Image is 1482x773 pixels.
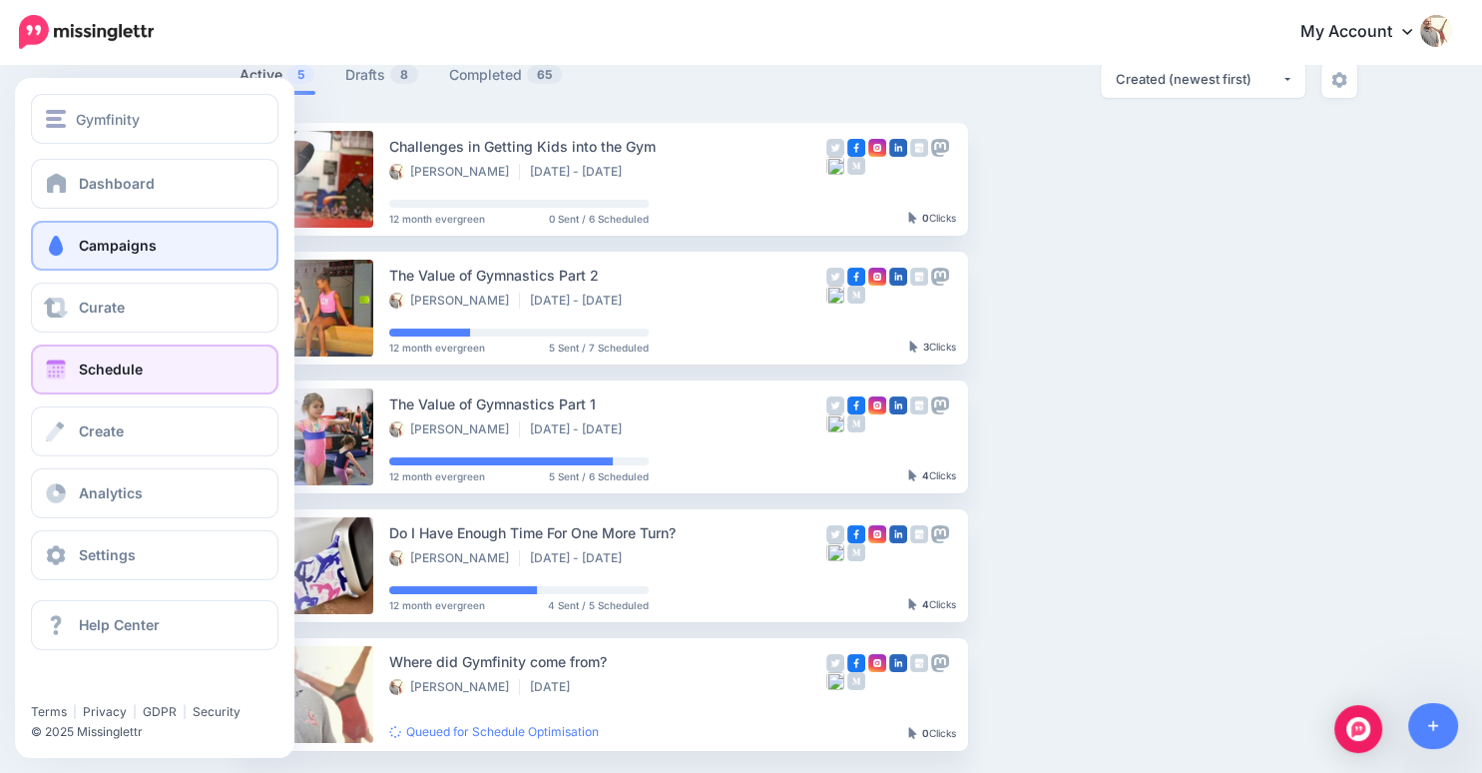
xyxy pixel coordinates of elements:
img: google_business-grey-square.png [910,654,928,672]
div: Clicks [909,342,956,354]
li: [DATE] [530,679,580,695]
img: pointer-grey-darker.png [908,727,917,739]
img: pointer-grey-darker.png [908,598,917,610]
img: bluesky-grey-square.png [826,157,844,175]
a: Help Center [31,600,278,650]
button: Created (newest first) [1101,62,1305,98]
div: Created (newest first) [1116,70,1281,89]
span: 4 Sent / 5 Scheduled [548,600,649,610]
img: twitter-grey-square.png [826,268,844,286]
img: pointer-grey-darker.png [908,212,917,224]
span: Gymfinity [76,108,140,131]
img: instagram-square.png [868,268,886,286]
span: 0 Sent / 6 Scheduled [549,214,649,224]
span: | [73,704,77,719]
img: medium-grey-square.png [847,157,865,175]
img: facebook-square.png [847,654,865,672]
span: Curate [79,299,125,316]
img: linkedin-square.png [889,654,907,672]
span: 12 month evergreen [389,471,485,481]
img: twitter-grey-square.png [826,525,844,543]
b: 0 [922,212,929,224]
img: linkedin-square.png [889,525,907,543]
li: [DATE] - [DATE] [530,293,632,309]
a: Create [31,406,278,456]
a: Curate [31,283,278,333]
b: 4 [922,469,929,481]
img: pointer-grey-darker.png [908,469,917,481]
li: [DATE] - [DATE] [530,421,632,437]
div: Clicks [908,213,956,225]
img: medium-grey-square.png [847,286,865,304]
a: Schedule [31,345,278,394]
li: [DATE] - [DATE] [530,550,632,566]
a: Settings [31,530,278,580]
div: The Value of Gymnastics Part 1 [389,392,826,415]
span: Dashboard [79,175,155,192]
span: 5 Sent / 7 Scheduled [549,343,649,353]
img: medium-grey-square.png [847,543,865,561]
div: Where did Gymfinity come from? [389,650,826,673]
li: [PERSON_NAME] [389,550,520,566]
button: Gymfinity [31,94,278,144]
a: GDPR [143,704,177,719]
a: Security [193,704,241,719]
li: [PERSON_NAME] [389,293,520,309]
span: 12 month evergreen [389,214,485,224]
div: Clicks [908,728,956,740]
a: Campaigns [31,221,278,271]
span: 8 [390,65,418,84]
img: linkedin-square.png [889,396,907,414]
img: bluesky-grey-square.png [826,672,844,690]
img: bluesky-grey-square.png [826,414,844,432]
div: Do I Have Enough Time For One More Turn? [389,521,826,544]
img: mastodon-grey-square.png [931,139,949,157]
div: Challenges in Getting Kids into the Gym [389,135,826,158]
img: instagram-square.png [868,654,886,672]
a: Completed65 [449,63,563,87]
span: Help Center [79,616,160,633]
span: Settings [79,546,136,563]
img: google_business-grey-square.png [910,268,928,286]
img: linkedin-square.png [889,268,907,286]
img: mastodon-grey-square.png [931,396,949,414]
a: Terms [31,704,67,719]
img: bluesky-grey-square.png [826,286,844,304]
img: settings-grey.png [1331,72,1347,88]
li: © 2025 Missinglettr [31,722,290,742]
b: 4 [922,598,929,610]
a: Queued for Schedule Optimisation [389,724,599,739]
img: instagram-square.png [868,139,886,157]
img: twitter-grey-square.png [826,396,844,414]
li: [PERSON_NAME] [389,679,520,695]
div: Clicks [908,470,956,482]
b: 3 [923,341,929,353]
img: instagram-square.png [868,396,886,414]
img: pointer-grey-darker.png [909,341,918,353]
div: Open Intercom Messenger [1334,705,1382,753]
span: Schedule [79,361,143,378]
img: google_business-grey-square.png [910,396,928,414]
img: linkedin-square.png [889,139,907,157]
div: Clicks [908,599,956,611]
a: Dashboard [31,159,278,209]
img: google_business-grey-square.png [910,525,928,543]
img: mastodon-grey-square.png [931,654,949,672]
a: Drafts8 [345,63,419,87]
span: 12 month evergreen [389,600,485,610]
img: instagram-square.png [868,525,886,543]
img: medium-grey-square.png [847,672,865,690]
img: twitter-grey-square.png [826,139,844,157]
img: medium-grey-square.png [847,414,865,432]
a: My Account [1280,8,1452,57]
img: twitter-grey-square.png [826,654,844,672]
span: 5 Sent / 6 Scheduled [549,471,649,481]
a: Analytics [31,468,278,518]
li: [PERSON_NAME] [389,164,520,180]
span: 12 month evergreen [389,343,485,353]
span: | [133,704,137,719]
b: 0 [922,727,929,739]
img: mastodon-grey-square.png [931,525,949,543]
a: Active5 [240,63,315,87]
img: facebook-square.png [847,268,865,286]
